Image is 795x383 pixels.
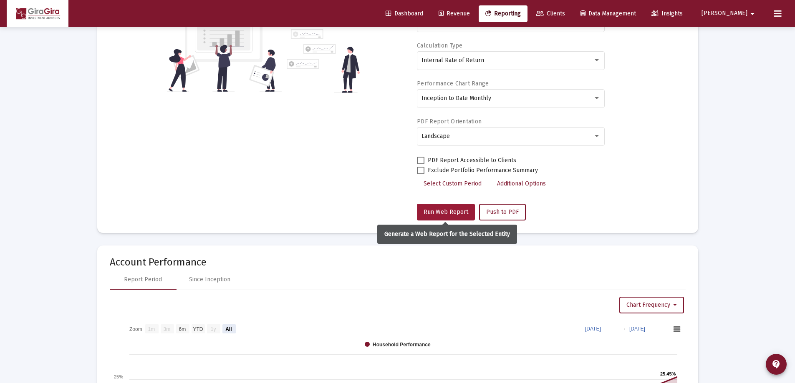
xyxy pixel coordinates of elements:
[619,297,684,313] button: Chart Frequency
[129,326,142,332] text: Zoom
[692,5,767,22] button: [PERSON_NAME]
[225,326,232,332] text: All
[485,10,521,17] span: Reporting
[660,371,676,376] text: 25.45%
[386,10,423,17] span: Dashboard
[114,374,123,379] text: 25%
[428,165,538,175] span: Exclude Portfolio Performance Summary
[702,10,747,17] span: [PERSON_NAME]
[432,5,477,22] a: Revenue
[373,342,431,348] text: Household Performance
[439,10,470,17] span: Revenue
[585,326,601,332] text: [DATE]
[536,10,565,17] span: Clients
[621,326,626,332] text: →
[193,326,203,332] text: YTD
[148,326,155,332] text: 1m
[179,326,186,332] text: 6m
[163,326,170,332] text: 3m
[747,5,757,22] mat-icon: arrow_drop_down
[479,5,527,22] a: Reporting
[13,5,62,22] img: Dashboard
[421,57,484,64] span: Internal Rate of Return
[287,29,360,93] img: reporting-alt
[651,10,683,17] span: Insights
[486,208,519,215] span: Push to PDF
[580,10,636,17] span: Data Management
[167,10,282,93] img: reporting
[629,326,645,332] text: [DATE]
[645,5,689,22] a: Insights
[421,133,450,140] span: Landscape
[110,258,686,266] mat-card-title: Account Performance
[417,80,489,87] label: Performance Chart Range
[497,180,546,187] span: Additional Options
[421,95,491,102] span: Inception to Date Monthly
[771,359,781,369] mat-icon: contact_support
[530,5,572,22] a: Clients
[417,204,475,220] button: Run Web Report
[189,275,230,284] div: Since Inception
[210,326,216,332] text: 1y
[428,155,516,165] span: PDF Report Accessible to Clients
[424,208,468,215] span: Run Web Report
[479,204,526,220] button: Push to PDF
[379,5,430,22] a: Dashboard
[417,42,462,49] label: Calculation Type
[124,275,162,284] div: Report Period
[626,301,677,308] span: Chart Frequency
[424,180,482,187] span: Select Custom Period
[574,5,643,22] a: Data Management
[417,118,482,125] label: PDF Report Orientation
